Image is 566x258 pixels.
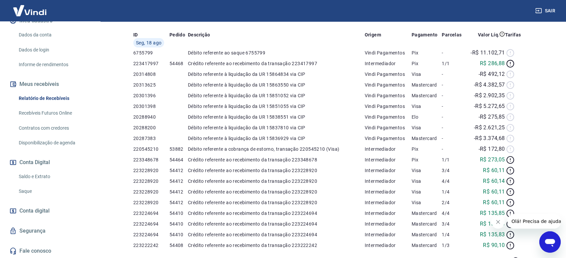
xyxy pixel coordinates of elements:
p: Mastercard [412,242,442,249]
p: 54468 [169,60,188,67]
iframe: Mensagem da empresa [507,214,561,229]
a: Dados de login [16,43,92,57]
p: 54464 [169,156,188,163]
p: Débito referente a cobrança de estorno, transação 220545210 (Visa) [188,146,364,152]
p: Vindi Pagamentos [364,103,411,110]
p: ID [133,31,138,38]
p: 53882 [169,146,188,152]
p: Mastercard [412,210,442,217]
span: Seg, 18 ago [136,39,161,46]
p: 223222242 [133,242,169,249]
p: Intermediador [364,146,411,152]
p: - [442,114,465,120]
p: Intermediador [364,60,411,67]
p: Origem [364,31,381,38]
p: Débito referente à liquidação da UR 15851055 via CIP [188,103,364,110]
p: Visa [412,167,442,174]
p: Intermediador [364,156,411,163]
p: 223228920 [133,199,169,206]
p: 20313625 [133,82,169,88]
p: 220545210 [133,146,169,152]
p: 3/4 [442,167,465,174]
p: R$ 135,83 [480,220,505,228]
p: -R$ 275,85 [478,113,505,121]
p: R$ 135,85 [480,209,505,217]
p: Intermediador [364,178,411,184]
p: Crédito referente ao recebimento da transação 223228920 [188,178,364,184]
button: Sair [534,5,558,17]
p: 223224694 [133,210,169,217]
p: Valor Líq. [478,31,499,38]
p: R$ 60,11 [483,166,505,174]
p: Débito referente à liquidação da UR 15836929 via CIP [188,135,364,142]
p: Débito referente à liquidação da UR 15864834 via CIP [188,71,364,78]
p: Vindi Pagamentos [364,71,411,78]
p: Pix [412,146,442,152]
p: -R$ 3.374,68 [474,134,505,142]
p: 223417997 [133,60,169,67]
p: -R$ 11.102,71 [471,49,505,57]
p: 54410 [169,231,188,238]
p: Intermediador [364,242,411,249]
p: 223224694 [133,221,169,227]
p: Visa [412,188,442,195]
p: - [442,135,465,142]
p: -R$ 5.272,65 [474,102,505,110]
a: Saldo e Extrato [16,170,92,183]
p: 20288940 [133,114,169,120]
p: 223224694 [133,231,169,238]
p: Vindi Pagamentos [364,135,411,142]
p: Vindi Pagamentos [364,92,411,99]
button: Meus recebíveis [8,77,92,92]
p: 54412 [169,199,188,206]
p: Vindi Pagamentos [364,82,411,88]
p: R$ 60,11 [483,199,505,207]
p: -R$ 172,80 [478,145,505,153]
a: Conta digital [8,204,92,218]
p: Descrição [188,31,210,38]
p: Visa [412,71,442,78]
a: Saque [16,184,92,198]
a: Segurança [8,224,92,238]
p: Crédito referente ao recebimento da transação 223228920 [188,188,364,195]
p: Débito referente à liquidação da UR 15838551 via CIP [188,114,364,120]
p: 54410 [169,221,188,227]
p: - [442,146,465,152]
p: - [442,49,465,56]
p: Intermediador [364,199,411,206]
p: 54412 [169,188,188,195]
p: R$ 60,14 [483,177,505,185]
p: Mastercard [412,135,442,142]
p: Vindi Pagamentos [364,124,411,131]
p: Intermediador [364,210,411,217]
a: Informe de rendimentos [16,58,92,72]
a: Contratos com credores [16,121,92,135]
p: Pedido [169,31,185,38]
p: Crédito referente ao recebimento da transação 223417997 [188,60,364,67]
p: Mastercard [412,82,442,88]
p: Crédito referente ao recebimento da transação 223228920 [188,167,364,174]
p: 223228920 [133,188,169,195]
p: Crédito referente ao recebimento da transação 223228920 [188,199,364,206]
p: Mastercard [412,231,442,238]
p: Intermediador [364,221,411,227]
p: Vindi Pagamentos [364,49,411,56]
p: 20288200 [133,124,169,131]
p: Débito referente à liquidação da UR 15851052 via CIP [188,92,364,99]
p: 1/3 [442,242,465,249]
p: R$ 60,11 [483,188,505,196]
p: 20301396 [133,92,169,99]
span: Conta digital [19,206,50,216]
p: Crédito referente ao recebimento da transação 223224694 [188,221,364,227]
p: R$ 135,83 [480,231,505,239]
p: R$ 273,05 [480,156,505,164]
p: -R$ 2.902,35 [474,92,505,100]
p: 4/4 [442,210,465,217]
p: 6755799 [133,49,169,56]
p: 54408 [169,242,188,249]
span: Olá! Precisa de ajuda? [4,5,56,10]
p: - [442,103,465,110]
p: 54412 [169,178,188,184]
p: Pix [412,49,442,56]
p: - [442,124,465,131]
